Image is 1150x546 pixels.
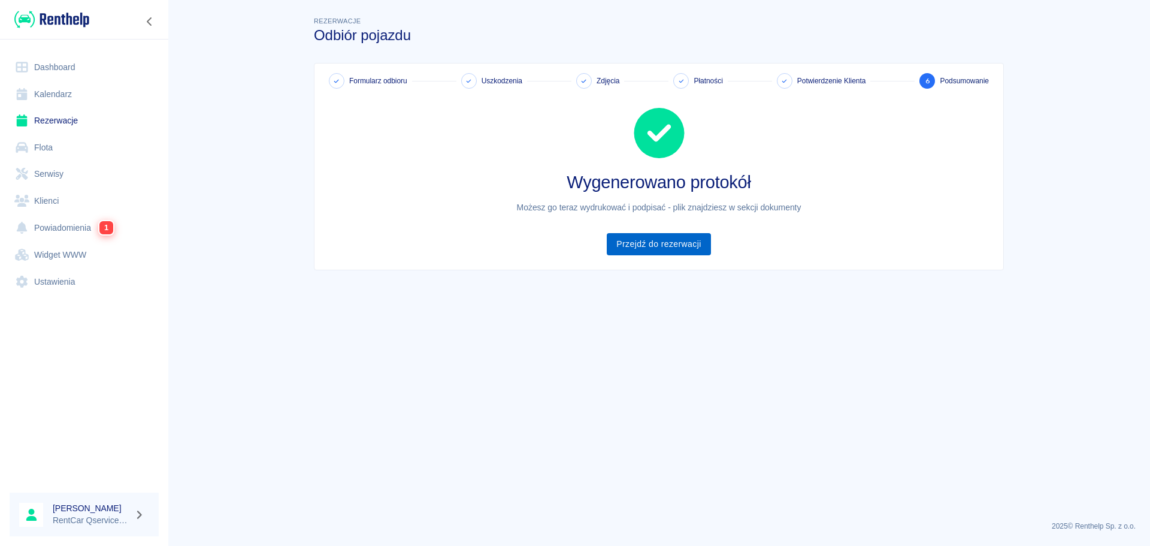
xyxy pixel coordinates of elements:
[141,14,159,29] button: Zwiń nawigację
[324,201,994,214] h6: Możesz go teraz wydrukować i podpisać - plik znajdziesz w sekcji dokumenty
[324,173,994,192] h2: Wygenerowano protokół
[10,214,159,242] a: Powiadomienia1
[607,233,710,255] a: Przejdź do rezerwacji
[940,76,989,86] span: Podsumowanie
[10,81,159,108] a: Kalendarz
[10,242,159,269] a: Widget WWW
[925,75,930,88] span: 6
[314,17,361,25] span: Rezerwacje
[14,10,89,29] img: Renthelp logo
[694,76,722,86] span: Płatności
[53,502,129,514] h6: [PERSON_NAME]
[314,27,1004,44] h3: Odbiór pojazdu
[99,221,113,234] span: 1
[10,269,159,295] a: Ustawienia
[10,161,159,188] a: Serwisy
[10,54,159,81] a: Dashboard
[182,521,1136,532] p: 2025 © Renthelp Sp. z o.o.
[53,514,129,527] p: RentCar Qservice Damar Parts
[482,76,522,86] span: Uszkodzenia
[349,76,407,86] span: Formularz odbioru
[10,10,89,29] a: Renthelp logo
[10,107,159,134] a: Rezerwacje
[797,76,866,86] span: Potwierdzenie Klienta
[597,76,619,86] span: Zdjęcia
[10,134,159,161] a: Flota
[10,188,159,215] a: Klienci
